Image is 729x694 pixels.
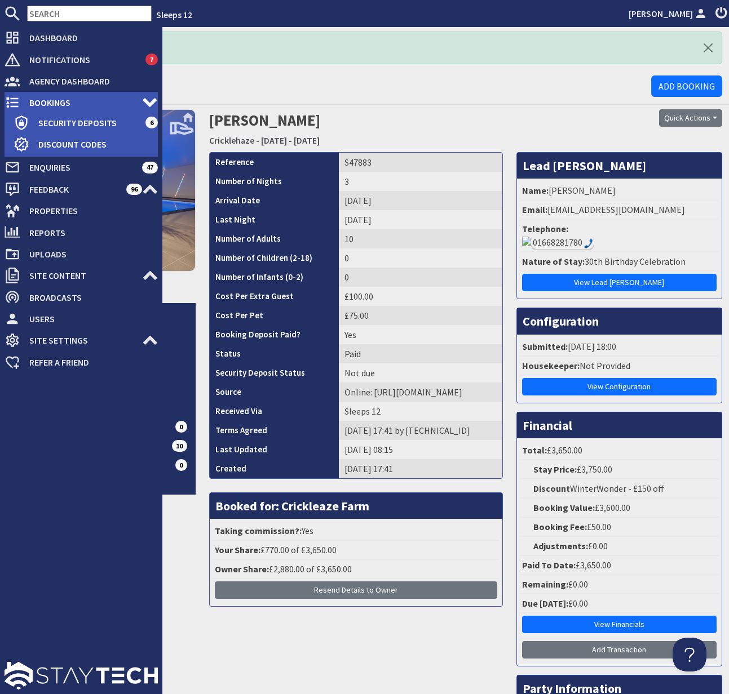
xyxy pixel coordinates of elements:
[20,29,158,47] span: Dashboard
[517,153,722,179] h3: Lead [PERSON_NAME]
[29,114,145,132] span: Security Deposits
[5,51,158,69] a: Notifications 7
[522,598,568,609] strong: Due [DATE]:
[659,109,722,127] button: Quick Actions
[339,363,502,382] td: Not due
[20,180,126,198] span: Feedback
[213,522,500,541] li: Yes
[5,353,158,371] a: Refer a Friend
[520,518,719,537] li: £50.00
[533,521,587,532] strong: Booking Fee:
[20,51,145,69] span: Notifications
[5,72,158,90] a: Agency Dashboard
[213,560,500,579] li: £2,880.00 of £3,650.00
[5,245,158,263] a: Uploads
[339,440,502,459] td: [DATE] 08:15
[34,32,722,64] div: Successfully updated Booking
[5,288,158,306] a: Broadcasts
[522,223,568,234] strong: Telephone:
[27,6,152,21] input: SEARCH
[522,341,568,352] strong: Submitted:
[20,331,142,349] span: Site Settings
[531,235,594,249] div: Call: 01668281780
[314,585,398,595] span: Resend Details to Owner
[520,575,719,594] li: £0.00
[339,248,502,268] td: 0
[522,616,717,633] a: View Financials
[210,344,339,363] th: Status
[520,441,719,460] li: £3,650.00
[14,114,158,132] a: Security Deposits 6
[339,325,502,344] td: Yes
[522,559,576,571] strong: Paid To Date:
[20,288,158,306] span: Broadcasts
[210,306,339,325] th: Cost Per Pet
[210,248,339,268] th: Number of Children (2-18)
[210,459,339,478] th: Created
[20,202,158,220] span: Properties
[261,135,320,146] a: [DATE] - [DATE]
[5,331,158,349] a: Site Settings
[533,483,570,494] strong: Discount
[520,537,719,556] li: £0.00
[210,363,339,382] th: Security Deposit Status
[522,579,568,590] strong: Remaining:
[533,502,595,513] strong: Booking Value:
[210,402,339,421] th: Received Via
[5,94,158,112] a: Bookings
[210,287,339,306] th: Cost Per Extra Guest
[533,540,588,551] strong: Adjustments:
[29,135,158,153] span: Discount Codes
[522,185,549,196] strong: Name:
[522,360,580,371] strong: Housekeeper:
[629,7,709,20] a: [PERSON_NAME]
[339,191,502,210] td: [DATE]
[5,180,158,198] a: Feedback 96
[533,464,577,475] strong: Stay Price:
[339,421,502,440] td: [DATE] 17:41 by [TECHNICAL_ID]
[20,245,158,263] span: Uploads
[651,75,722,97] a: Add Booking
[5,158,158,176] a: Enquiries 47
[5,266,158,284] a: Site Content
[20,310,158,328] span: Users
[5,662,158,689] img: staytech_l_w-4e588a39d9fa60e82540d7cfac8cfe4b7147e857d3e8dbdfbd41c59d52db0ec4.svg
[520,460,719,479] li: £3,750.00
[520,357,719,376] li: Not Provided
[339,306,502,325] td: £75.00
[126,184,142,195] span: 96
[339,344,502,363] td: Paid
[520,201,719,220] li: [EMAIL_ADDRESS][DOMAIN_NAME]
[522,444,547,456] strong: Total:
[156,9,192,20] a: Sleeps 12
[517,308,722,334] h3: Configuration
[210,210,339,229] th: Last Night
[145,117,158,128] span: 6
[522,237,531,246] img: Makecall16.png
[215,525,302,536] strong: Taking commission?:
[210,268,339,287] th: Number of Infants (0-2)
[5,310,158,328] a: Users
[20,94,142,112] span: Bookings
[215,581,497,599] button: Resend Details to Owner
[520,479,719,499] li: WinterWonder - £150 off
[522,256,585,267] strong: Nature of Stay:
[210,153,339,172] th: Reference
[20,224,158,242] span: Reports
[520,252,719,272] li: 30th Birthday Celebration
[210,172,339,191] th: Number of Nights
[339,382,502,402] td: Online: https://www.google.com/
[5,224,158,242] a: Reports
[172,440,188,451] span: 10
[520,337,719,357] li: [DATE] 18:00
[210,382,339,402] th: Source
[20,158,142,176] span: Enquiries
[256,135,259,146] span: -
[175,421,188,432] span: 0
[14,135,158,153] a: Discount Codes
[5,202,158,220] a: Properties
[267,427,276,436] i: Agreements were checked at the time of signing booking terms:<br>- I AGREE to take out appropriat...
[339,268,502,287] td: 0
[339,172,502,191] td: 3
[20,72,158,90] span: Agency Dashboard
